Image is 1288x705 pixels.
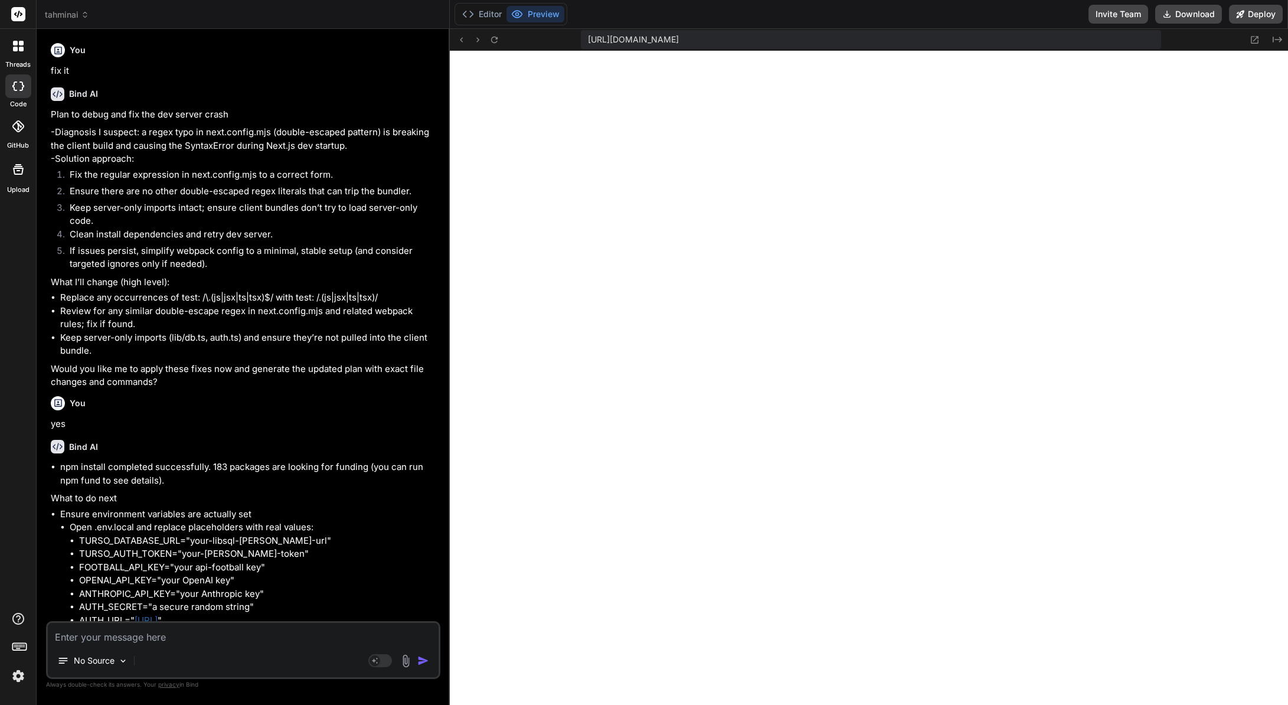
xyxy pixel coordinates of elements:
[51,126,438,166] p: -Diagnosis I suspect: a regex typo in next.config.mjs (double-escaped pattern) is breaking the cl...
[69,88,98,100] h6: Bind AI
[51,417,438,431] p: yes
[74,655,115,667] p: No Source
[417,655,429,667] img: icon
[7,141,29,151] label: GitHub
[1229,5,1283,24] button: Deploy
[69,441,98,453] h6: Bind AI
[10,99,27,109] label: code
[60,228,438,244] li: Clean install dependencies and retry dev server.
[79,587,438,601] li: ANTHROPIC_API_KEY="your Anthropic key"
[7,185,30,195] label: Upload
[60,201,438,228] li: Keep server-only imports intact; ensure client bundles don’t try to load server-only code.
[8,666,28,686] img: settings
[79,561,438,575] li: FOOTBALL_API_KEY="your api-football key"
[1155,5,1222,24] button: Download
[79,534,438,548] li: TURSO_DATABASE_URL="your-libsql-[PERSON_NAME]-url"
[79,614,438,628] li: AUTH_URL=" "
[60,508,438,521] p: Ensure environment variables are actually set
[60,331,438,358] li: Keep server-only imports (lib/db.ts, auth.ts) and ensure they’re not pulled into the client bundle.
[51,276,438,289] p: What I’ll change (high level):
[588,34,679,45] span: [URL][DOMAIN_NAME]
[51,64,438,78] p: fix it
[60,168,438,185] li: Fix the regular expression in next.config.mjs to a correct form.
[60,185,438,201] li: Ensure there are no other double-escaped regex literals that can trip the bundler.
[118,656,128,666] img: Pick Models
[135,615,158,626] a: [URL]
[506,6,564,22] button: Preview
[450,51,1288,705] iframe: Preview
[1088,5,1148,24] button: Invite Team
[60,244,438,271] li: If issues persist, simplify webpack config to a minimal, stable setup (and consider targeted igno...
[51,492,438,505] p: What to do next
[60,291,438,305] li: Replace any occurrences of test: /\.(js|jsx|ts|tsx)$/ with test: /.(js|jsx|ts|tsx)/
[45,9,89,21] span: tahminai
[79,574,438,587] li: OPENAI_API_KEY="your OpenAI key"
[51,363,438,389] p: Would you like me to apply these fixes now and generate the updated plan with exact file changes ...
[51,108,438,122] p: Plan to debug and fix the dev server crash
[60,305,438,331] li: Review for any similar double-escape regex in next.config.mjs and related webpack rules; fix if f...
[70,44,86,56] h6: You
[457,6,506,22] button: Editor
[46,679,440,690] p: Always double-check its answers. Your in Bind
[70,521,438,627] li: Open .env.local and replace placeholders with real values:
[5,60,31,70] label: threads
[399,654,413,668] img: attachment
[158,681,179,688] span: privacy
[79,600,438,614] li: AUTH_SECRET="a secure random string"
[60,461,438,487] li: npm install completed successfully. 183 packages are looking for funding (you can run npm fund to...
[79,547,438,561] li: TURSO_AUTH_TOKEN="your-[PERSON_NAME]-token"
[70,397,86,409] h6: You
